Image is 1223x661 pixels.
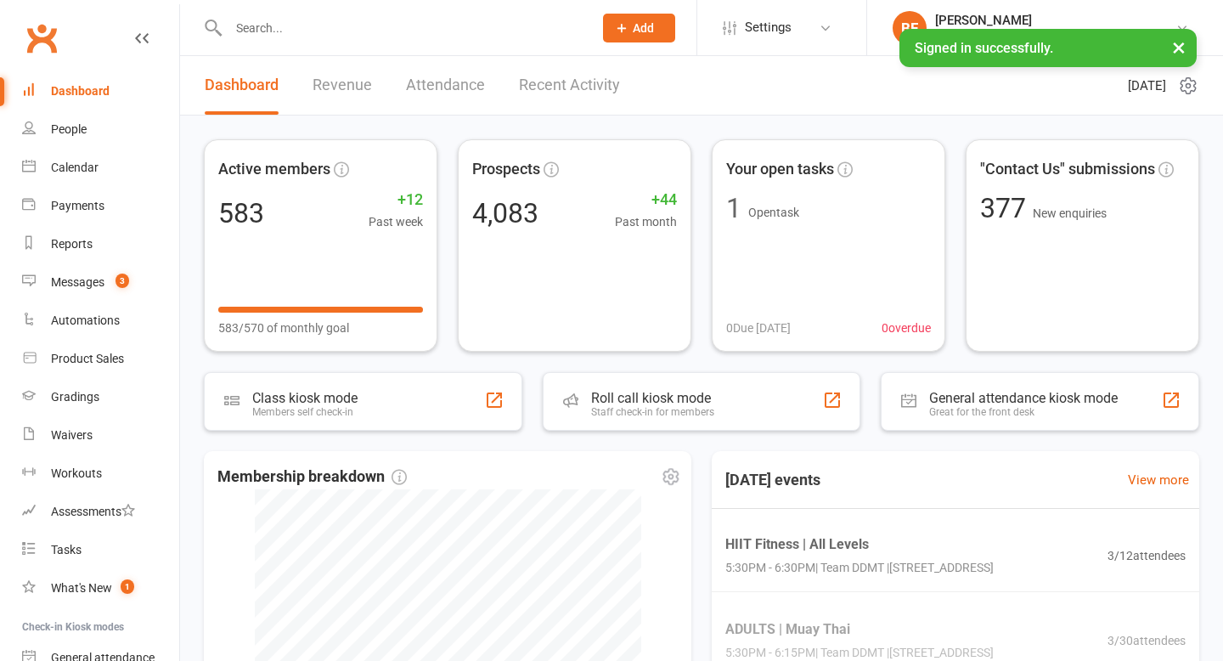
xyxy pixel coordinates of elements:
[22,378,179,416] a: Gradings
[369,188,423,212] span: +12
[22,225,179,263] a: Reports
[116,274,129,288] span: 3
[980,192,1033,224] span: 377
[51,314,120,327] div: Automations
[615,188,677,212] span: +44
[51,199,104,212] div: Payments
[121,579,134,594] span: 1
[51,237,93,251] div: Reports
[893,11,927,45] div: BF
[882,319,931,337] span: 0 overdue
[406,56,485,115] a: Attendance
[51,505,135,518] div: Assessments
[22,72,179,110] a: Dashboard
[22,455,179,493] a: Workouts
[22,149,179,187] a: Calendar
[218,319,349,337] span: 583/570 of monthly goal
[1033,206,1107,220] span: New enquiries
[369,212,423,231] span: Past week
[51,390,99,404] div: Gradings
[218,157,330,182] span: Active members
[51,543,82,556] div: Tasks
[748,206,799,219] span: Open task
[472,200,538,227] div: 4,083
[725,559,994,578] span: 5:30PM - 6:30PM | Team DDMT | [STREET_ADDRESS]
[218,200,264,227] div: 583
[615,212,677,231] span: Past month
[22,302,179,340] a: Automations
[22,416,179,455] a: Waivers
[51,275,104,289] div: Messages
[712,465,834,495] h3: [DATE] events
[726,319,791,337] span: 0 Due [DATE]
[935,13,1175,28] div: [PERSON_NAME]
[51,161,99,174] div: Calendar
[22,110,179,149] a: People
[745,8,792,47] span: Settings
[1164,29,1194,65] button: ×
[1128,76,1166,96] span: [DATE]
[1128,470,1189,490] a: View more
[51,122,87,136] div: People
[223,16,581,40] input: Search...
[22,531,179,569] a: Tasks
[633,21,654,35] span: Add
[22,569,179,607] a: What's New1
[51,581,112,595] div: What's New
[22,340,179,378] a: Product Sales
[1107,546,1186,565] span: 3 / 12 attendees
[935,28,1175,43] div: Double Dose Muay Thai [GEOGRAPHIC_DATA]
[591,390,714,406] div: Roll call kiosk mode
[472,157,540,182] span: Prospects
[20,17,63,59] a: Clubworx
[980,157,1155,182] span: "Contact Us" submissions
[51,466,102,480] div: Workouts
[1107,631,1186,650] span: 3 / 30 attendees
[591,406,714,418] div: Staff check-in for members
[22,493,179,531] a: Assessments
[51,428,93,442] div: Waivers
[205,56,279,115] a: Dashboard
[519,56,620,115] a: Recent Activity
[929,390,1118,406] div: General attendance kiosk mode
[22,187,179,225] a: Payments
[725,619,994,641] span: ADULTS | Muay Thai
[603,14,675,42] button: Add
[313,56,372,115] a: Revenue
[726,157,834,182] span: Your open tasks
[22,263,179,302] a: Messages 3
[252,390,358,406] div: Class kiosk mode
[726,195,741,222] div: 1
[51,352,124,365] div: Product Sales
[915,40,1053,56] span: Signed in successfully.
[725,534,994,556] span: HIIT Fitness | All Levels
[252,406,358,418] div: Members self check-in
[51,84,110,98] div: Dashboard
[929,406,1118,418] div: Great for the front desk
[217,465,407,489] span: Membership breakdown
